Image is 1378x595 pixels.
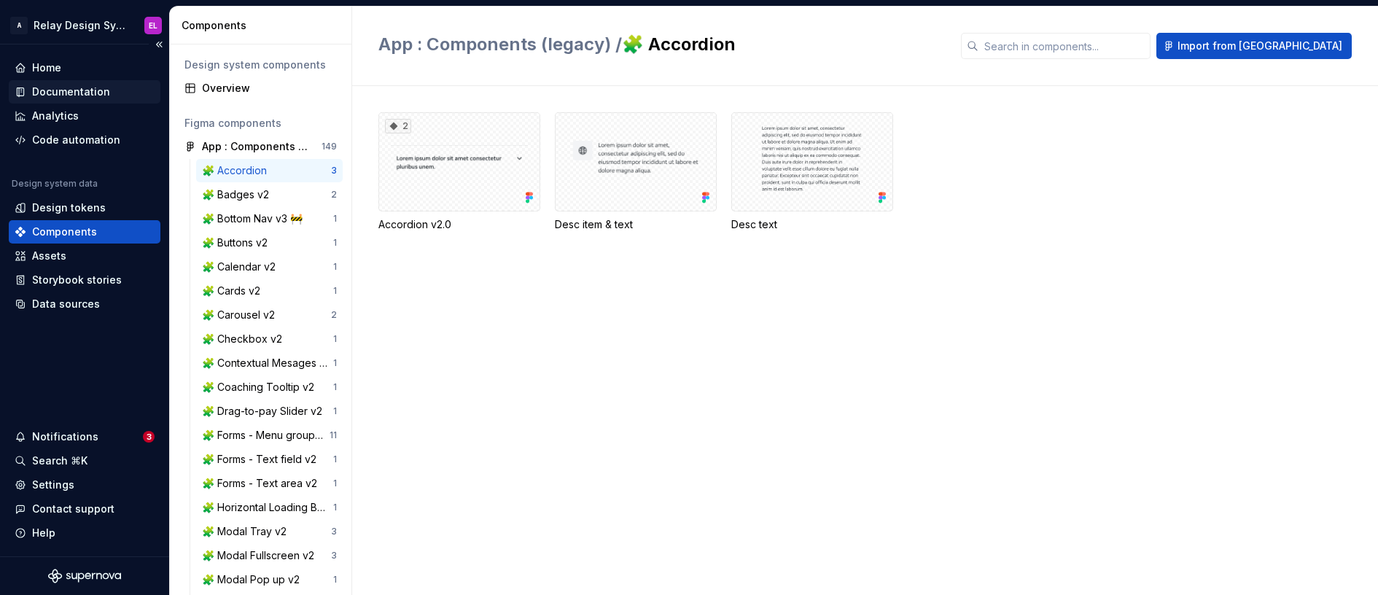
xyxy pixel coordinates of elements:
div: 🧩 Forms - Menu group v2 [202,428,330,443]
div: Assets [32,249,66,263]
div: 1 [333,285,337,297]
span: Import from [GEOGRAPHIC_DATA] [1177,39,1342,53]
span: 3 [143,431,155,443]
a: Storybook stories [9,268,160,292]
button: Notifications3 [9,425,160,448]
div: 1 [333,405,337,417]
div: 🧩 Horizontal Loading Bar v2 [202,500,333,515]
div: 🧩 Calendar v2 [202,260,281,274]
div: Design system data [12,178,98,190]
div: 2 [331,189,337,201]
a: 🧩 Calendar v21 [196,255,343,279]
a: 🧩 Modal Tray v23 [196,520,343,543]
div: App : Components (legacy) [202,139,311,154]
div: Components [32,225,97,239]
div: Analytics [32,109,79,123]
div: Components [182,18,346,33]
div: Home [32,61,61,75]
div: 🧩 Drag-to-pay Slider v2 [202,404,328,419]
div: A [10,17,28,34]
a: 🧩 Buttons v21 [196,231,343,254]
button: ARelay Design SystemEL [3,9,166,41]
div: 🧩 Accordion [202,163,273,178]
div: Code automation [32,133,120,147]
div: Contact support [32,502,114,516]
div: Notifications [32,429,98,444]
button: Help [9,521,160,545]
button: Contact support [9,497,160,521]
div: 🧩 Forms - Text area v2 [202,476,323,491]
a: Design tokens [9,196,160,219]
div: 🧩 Badges v2 [202,187,275,202]
div: Design tokens [32,201,106,215]
div: 🧩 Checkbox v2 [202,332,288,346]
div: 1 [333,574,337,586]
a: Analytics [9,104,160,128]
svg: Supernova Logo [48,569,121,583]
a: 🧩 Accordion3 [196,159,343,182]
div: Storybook stories [32,273,122,287]
a: Components [9,220,160,244]
a: 🧩 Horizontal Loading Bar v21 [196,496,343,519]
a: 🧩 Modal Fullscreen v23 [196,544,343,567]
div: 2Accordion v2.0 [378,112,540,232]
div: 1 [333,454,337,465]
div: 1 [333,237,337,249]
a: Overview [179,77,343,100]
span: App : Components (legacy) / [378,34,622,55]
div: 🧩 Coaching Tooltip v2 [202,380,320,394]
button: Collapse sidebar [149,34,169,55]
div: 🧩 Buttons v2 [202,236,273,250]
div: Desc item & text [555,112,717,232]
a: 🧩 Modal Pop up v21 [196,568,343,591]
div: 1 [333,333,337,345]
div: 1 [333,478,337,489]
div: 🧩 Cards v2 [202,284,266,298]
div: Desc text [731,217,893,232]
div: 🧩 Carousel v2 [202,308,281,322]
div: Relay Design System [34,18,127,33]
a: 🧩 Forms - Menu group v211 [196,424,343,447]
a: 🧩 Forms - Text area v21 [196,472,343,495]
a: Data sources [9,292,160,316]
div: 1 [333,357,337,369]
div: Figma components [184,116,337,131]
div: 1 [333,261,337,273]
div: 2 [331,309,337,321]
div: Desc text [731,112,893,232]
a: 🧩 Badges v22 [196,183,343,206]
div: 1 [333,502,337,513]
a: 🧩 Checkbox v21 [196,327,343,351]
a: 🧩 Drag-to-pay Slider v21 [196,400,343,423]
div: Data sources [32,297,100,311]
div: 🧩 Forms - Text field v2 [202,452,322,467]
div: 11 [330,429,337,441]
a: 🧩 Forms - Text field v21 [196,448,343,471]
div: Help [32,526,55,540]
div: Design system components [184,58,337,72]
div: 🧩 Contextual Mesages v2 [202,356,333,370]
a: Documentation [9,80,160,104]
div: 2 [385,119,411,133]
div: 🧩 Modal Fullscreen v2 [202,548,320,563]
a: 🧩 Coaching Tooltip v21 [196,376,343,399]
div: 🧩 Modal Tray v2 [202,524,292,539]
h2: 🧩 Accordion [378,33,943,56]
button: Search ⌘K [9,449,160,472]
a: 🧩 Bottom Nav v3 🚧1 [196,207,343,230]
div: Overview [202,81,337,96]
a: 🧩 Carousel v22 [196,303,343,327]
div: 3 [331,165,337,176]
div: 149 [322,141,337,152]
input: Search in components... [978,33,1151,59]
div: 3 [331,550,337,561]
div: EL [149,20,157,31]
a: 🧩 Contextual Mesages v21 [196,351,343,375]
div: Search ⌘K [32,454,87,468]
div: 1 [333,213,337,225]
div: Settings [32,478,74,492]
div: Accordion v2.0 [378,217,540,232]
a: Code automation [9,128,160,152]
a: Home [9,56,160,79]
